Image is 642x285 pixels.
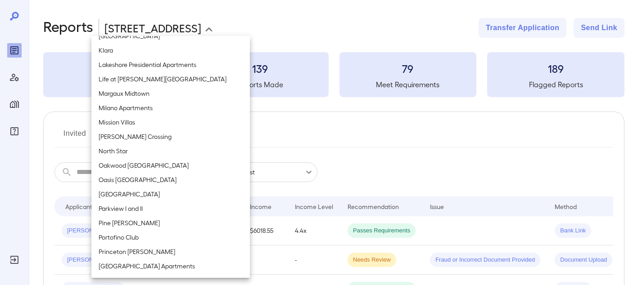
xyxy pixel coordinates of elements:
li: Portofino Club [91,230,250,245]
li: Oakwood [GEOGRAPHIC_DATA] [91,158,250,173]
li: Life at [PERSON_NAME][GEOGRAPHIC_DATA] [91,72,250,86]
li: Parkview I and II [91,201,250,216]
li: [GEOGRAPHIC_DATA] [91,187,250,201]
li: Mission Villas [91,115,250,129]
li: Milano Apartments [91,101,250,115]
li: North Star [91,144,250,158]
li: Pine [PERSON_NAME] [91,216,250,230]
li: Oasis [GEOGRAPHIC_DATA] [91,173,250,187]
li: Klara [91,43,250,58]
li: [GEOGRAPHIC_DATA] [91,29,250,43]
li: Lakeshore Presidential Apartments [91,58,250,72]
li: Margaux Midtown [91,86,250,101]
li: Princeton [PERSON_NAME] [91,245,250,259]
li: [GEOGRAPHIC_DATA] Apartments [91,259,250,273]
li: [PERSON_NAME] Crossing [91,129,250,144]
